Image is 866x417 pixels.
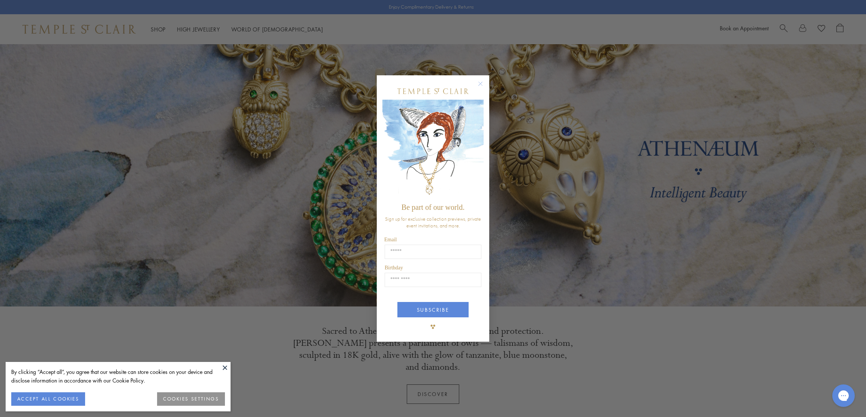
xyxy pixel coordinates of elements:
[384,237,397,242] span: Email
[11,368,225,385] div: By clicking “Accept all”, you agree that our website can store cookies on your device and disclos...
[426,319,440,334] img: TSC
[157,392,225,406] button: COOKIES SETTINGS
[479,83,489,92] button: Close dialog
[397,302,469,317] button: SUBSCRIBE
[385,265,403,271] span: Birthday
[397,88,469,94] img: Temple St. Clair
[382,100,484,200] img: c4a9eb12-d91a-4d4a-8ee0-386386f4f338.jpeg
[402,203,464,211] span: Be part of our world.
[829,382,859,410] iframe: Gorgias live chat messenger
[11,392,85,406] button: ACCEPT ALL COOKIES
[385,245,481,259] input: Email
[385,215,481,229] span: Sign up for exclusive collection previews, private event invitations, and more.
